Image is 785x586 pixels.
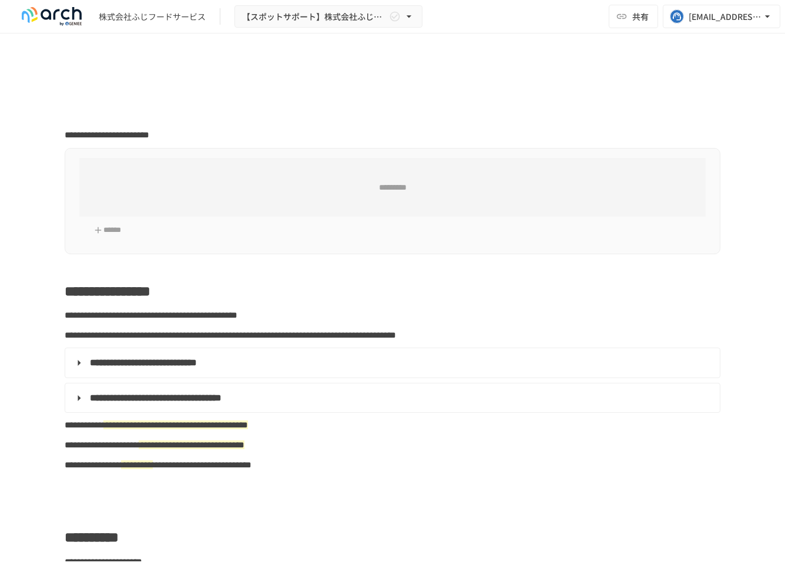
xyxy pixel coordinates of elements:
[242,9,387,24] span: 【スポットサポート】株式会社ふじフードサービス様
[14,7,89,26] img: logo-default@2x-9cf2c760.svg
[234,5,422,28] button: 【スポットサポート】株式会社ふじフードサービス様
[689,9,761,24] div: [EMAIL_ADDRESS][DOMAIN_NAME]
[609,5,658,28] button: 共有
[632,10,649,23] span: 共有
[663,5,780,28] button: [EMAIL_ADDRESS][DOMAIN_NAME]
[99,11,206,23] div: 株式会社ふじフードサービス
